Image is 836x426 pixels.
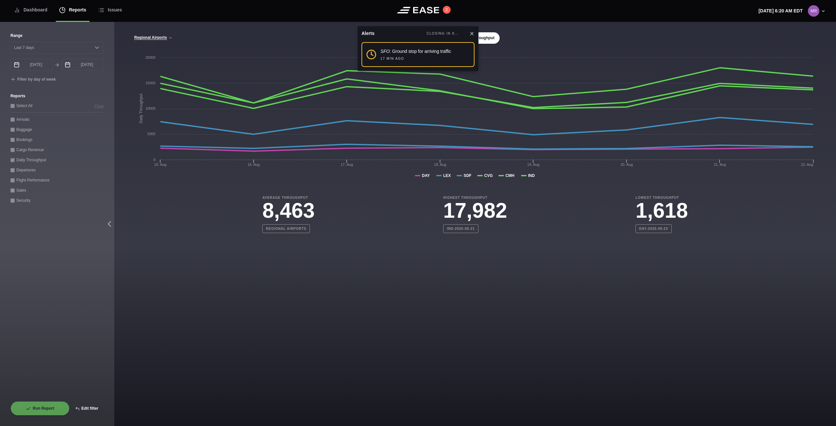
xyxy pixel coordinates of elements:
[145,55,155,59] text: 20000
[145,106,155,110] text: 10000
[443,195,507,200] b: Highest Throughput
[464,173,472,178] tspan: SDF
[148,132,155,136] text: 5000
[248,163,260,166] tspan: 16. Aug
[484,173,493,178] tspan: CVG
[10,77,56,82] button: Filter by day of week
[380,48,451,55] div: : Ground stop for arriving traffic
[94,103,104,109] button: Clear
[262,195,314,200] b: Average Throughput
[10,33,104,39] label: Range
[434,163,446,166] tspan: 18. Aug
[145,81,155,85] text: 15000
[527,163,539,166] tspan: 19. Aug
[808,5,819,17] img: 0b2ed616698f39eb9cebe474ea602d52
[635,200,688,221] h3: 1,618
[422,173,430,178] tspan: DAY
[443,6,451,14] button: 2
[759,8,803,14] p: [DATE] 6:20 AM EDT
[506,173,514,178] tspan: CMH
[380,49,390,54] em: SFO
[139,93,143,123] tspan: Daily Throughput
[443,173,451,178] tspan: LEX
[262,224,310,233] b: Regional Airports
[443,200,507,221] h3: 17,982
[443,224,478,233] b: IND-2025-08-21
[10,59,53,71] input: mm/dd/yyyy
[528,173,535,178] tspan: IND
[620,163,633,166] tspan: 20. Aug
[134,36,173,40] button: Regional Airports
[341,163,353,166] tspan: 17. Aug
[10,93,104,99] label: Reports
[714,163,726,166] tspan: 21. Aug
[635,224,671,233] b: DAY-2025-08-23
[635,195,688,200] b: Lowest Throughput
[262,200,314,221] h3: 8,463
[380,56,404,61] div: 17 MIN AGO
[801,163,813,166] tspan: 22. Aug
[153,158,155,162] text: 0
[427,31,459,36] div: CLOSING IN 8...
[362,30,375,37] div: Alerts
[154,163,166,166] tspan: 15. Aug
[61,59,104,71] input: mm/dd/yyyy
[70,401,104,416] button: Edit filter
